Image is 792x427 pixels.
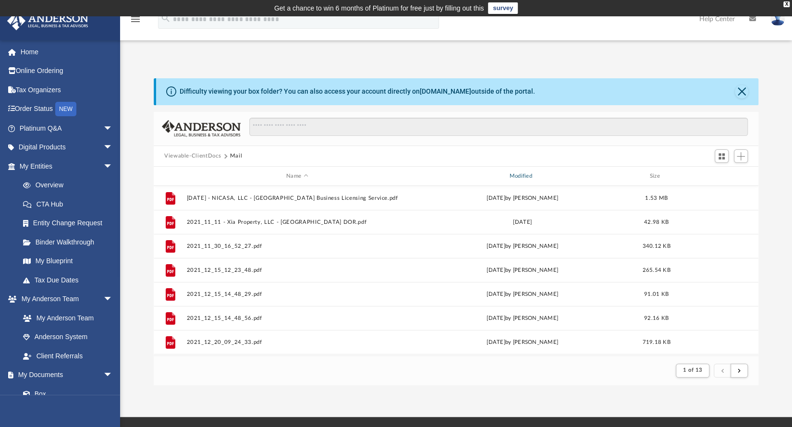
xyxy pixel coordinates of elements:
[412,194,633,203] div: [DATE] by [PERSON_NAME]
[186,267,407,273] button: 2021_12_15_12_23_48.pdf
[158,172,182,181] div: id
[186,315,407,321] button: 2021_12_15_14_48_56.pdf
[13,232,127,252] a: Binder Walkthrough
[642,244,670,249] span: 340.12 KB
[13,214,127,233] a: Entity Change Request
[160,13,171,24] i: search
[637,172,675,181] div: Size
[642,268,670,273] span: 265.54 KB
[186,219,407,225] button: 2021_11_11 - Xia Property, LLC - [GEOGRAPHIC_DATA] DOR.pdf
[7,366,122,385] a: My Documentsarrow_drop_down
[186,339,407,345] button: 2021_12_20_09_24_33.pdf
[154,186,758,355] div: grid
[13,176,127,195] a: Overview
[13,346,122,366] a: Client Referrals
[412,314,633,323] div: [DATE] by [PERSON_NAME]
[412,218,633,227] div: [DATE]
[680,172,747,181] div: id
[186,291,407,297] button: 2021_12_15_14_48_29.pdf
[642,340,670,345] span: 719.18 KB
[770,12,785,26] img: User Pic
[412,290,633,299] div: [DATE] by [PERSON_NAME]
[130,18,141,25] a: menu
[412,172,633,181] div: Modified
[7,61,127,81] a: Online Ordering
[735,85,748,98] button: Close
[180,86,535,97] div: Difficulty viewing your box folder? You can also access your account directly on outside of the p...
[55,102,76,116] div: NEW
[715,149,729,163] button: Switch to Grid View
[7,42,127,61] a: Home
[7,157,127,176] a: My Entitiesarrow_drop_down
[783,1,790,7] div: close
[645,195,668,201] span: 1.53 MB
[164,152,221,160] button: Viewable-ClientDocs
[420,87,471,95] a: [DOMAIN_NAME]
[644,316,669,321] span: 92.16 KB
[4,12,91,30] img: Anderson Advisors Platinum Portal
[186,172,407,181] div: Name
[274,2,484,14] div: Get a chance to win 6 months of Platinum for free just by filling out this
[7,138,127,157] a: Digital Productsarrow_drop_down
[7,80,127,99] a: Tax Organizers
[103,119,122,138] span: arrow_drop_down
[412,266,633,275] div: [DATE] by [PERSON_NAME]
[249,118,748,136] input: Search files and folders
[230,152,243,160] button: Mail
[13,308,118,328] a: My Anderson Team
[7,119,127,138] a: Platinum Q&Aarrow_drop_down
[13,328,122,347] a: Anderson System
[103,290,122,309] span: arrow_drop_down
[644,292,669,297] span: 91.01 KB
[186,243,407,249] button: 2021_11_30_16_52_27.pdf
[13,270,127,290] a: Tax Due Dates
[488,2,518,14] a: survey
[676,364,710,377] button: 1 of 13
[186,195,407,201] button: [DATE] - NICASA, LLC - [GEOGRAPHIC_DATA] Business Licensing Service.pdf
[734,149,748,163] button: Add
[130,13,141,25] i: menu
[412,338,633,347] div: [DATE] by [PERSON_NAME]
[683,367,703,373] span: 1 of 13
[412,242,633,251] div: [DATE] by [PERSON_NAME]
[13,252,122,271] a: My Blueprint
[13,384,118,403] a: Box
[13,195,127,214] a: CTA Hub
[103,138,122,158] span: arrow_drop_down
[7,290,122,309] a: My Anderson Teamarrow_drop_down
[103,157,122,176] span: arrow_drop_down
[644,220,669,225] span: 42.98 KB
[7,99,127,119] a: Order StatusNEW
[103,366,122,385] span: arrow_drop_down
